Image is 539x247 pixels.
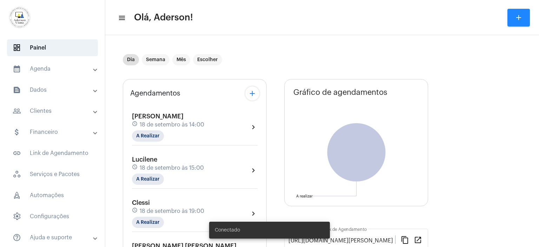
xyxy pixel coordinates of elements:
span: Link de Agendamento [7,145,98,162]
mat-icon: add [248,89,257,98]
mat-icon: chevron_right [249,123,258,131]
mat-expansion-panel-header: sidenav iconFinanceiro [4,124,105,141]
mat-icon: sidenav icon [13,233,21,242]
mat-icon: schedule [132,121,138,129]
span: Serviços e Pacotes [7,166,98,183]
span: Clessi [132,200,150,206]
mat-chip: A Realizar [132,174,164,185]
mat-icon: sidenav icon [13,107,21,115]
mat-icon: sidenav icon [13,65,21,73]
mat-icon: add [514,13,523,22]
span: 18 de setembro às 15:00 [140,165,204,171]
span: Painel [7,39,98,56]
mat-panel-title: Financeiro [13,128,94,136]
mat-icon: sidenav icon [13,128,21,136]
mat-chip: Semana [142,54,169,65]
span: Automações [7,187,98,204]
span: sidenav icon [13,44,21,52]
text: A realizar [296,194,313,198]
mat-panel-title: Clientes [13,107,94,115]
span: sidenav icon [13,170,21,178]
mat-panel-title: Dados [13,86,94,94]
mat-icon: sidenav icon [13,86,21,94]
mat-expansion-panel-header: sidenav iconClientes [4,103,105,119]
span: 18 de setembro às 14:00 [140,122,204,128]
span: Lucilene [132,156,157,163]
mat-chip: Dia [123,54,139,65]
span: Configurações [7,208,98,225]
span: [PERSON_NAME] [132,113,184,119]
span: 18 de setembro às 19:00 [140,208,204,214]
span: sidenav icon [13,212,21,221]
input: Link [288,238,395,244]
span: Olá, Aderson! [134,12,193,23]
mat-icon: open_in_new [414,235,422,244]
mat-chip: A Realizar [132,130,164,142]
mat-chip: A Realizar [132,217,164,228]
mat-icon: content_copy [401,235,409,244]
span: Conectado [215,227,240,234]
mat-chip: Mês [172,54,190,65]
mat-icon: chevron_right [249,209,258,218]
mat-icon: schedule [132,164,138,172]
mat-icon: chevron_right [249,166,258,175]
mat-panel-title: Agenda [13,65,94,73]
mat-expansion-panel-header: sidenav iconDados [4,82,105,98]
mat-panel-title: Ajuda e suporte [13,233,94,242]
span: sidenav icon [13,191,21,200]
mat-icon: sidenav icon [118,14,125,22]
img: d7e3195d-0907-1efa-a796-b593d293ae59.png [6,4,34,32]
mat-expansion-panel-header: sidenav iconAgenda [4,60,105,77]
span: Agendamentos [130,90,180,97]
mat-icon: schedule [132,207,138,215]
mat-chip: Escolher [193,54,222,65]
mat-expansion-panel-header: sidenav iconAjuda e suporte [4,229,105,246]
mat-icon: sidenav icon [13,149,21,157]
span: Gráfico de agendamentos [293,88,387,97]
